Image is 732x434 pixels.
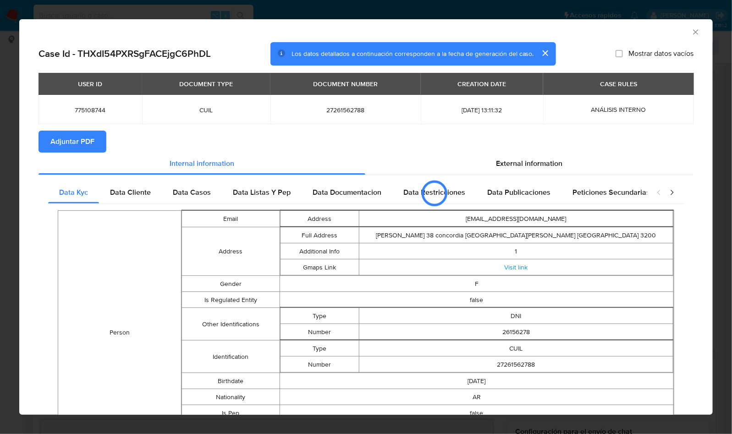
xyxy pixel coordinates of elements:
span: Data Publicaciones [487,187,550,198]
td: [EMAIL_ADDRESS][DOMAIN_NAME] [359,211,673,227]
div: Detailed internal info [48,181,647,203]
td: Type [281,341,359,357]
span: Mostrar datos vacíos [628,49,693,58]
div: DOCUMENT TYPE [174,76,238,92]
td: Identification [182,341,280,373]
div: DOCUMENT NUMBER [308,76,384,92]
td: F [280,276,674,292]
td: 27261562788 [359,357,673,373]
td: 1 [359,243,673,259]
span: Data Listas Y Pep [233,187,291,198]
span: 27261562788 [281,106,410,114]
span: Adjuntar PDF [50,132,94,152]
td: false [280,292,674,308]
td: Nationality [182,389,280,405]
button: Adjuntar PDF [39,131,106,153]
td: [PERSON_NAME] 38 concordia [GEOGRAPHIC_DATA][PERSON_NAME] [GEOGRAPHIC_DATA] 3200 [359,227,673,243]
span: Data Restricciones [403,187,465,198]
td: Address [281,211,359,227]
span: CUIL [153,106,260,114]
a: Visit link [504,263,528,272]
td: Address [182,227,280,276]
h2: Case Id - THXdI54PXRSgFACEjgC6PhDL [39,48,211,60]
span: Los datos detallados a continuación corresponden a la fecha de generación del caso. [292,49,534,58]
span: Data Cliente [110,187,151,198]
td: Full Address [281,227,359,243]
td: 26156278 [359,324,673,340]
div: closure-recommendation-modal [19,19,713,415]
span: External information [496,158,562,169]
td: CUIL [359,341,673,357]
td: Type [281,308,359,324]
button: Cerrar ventana [691,27,699,36]
td: Birthdate [182,373,280,389]
td: Number [281,357,359,373]
td: Email [182,211,280,227]
td: Is Regulated Entity [182,292,280,308]
button: cerrar [534,42,556,64]
td: [DATE] [280,373,674,389]
td: Gender [182,276,280,292]
span: Internal information [170,158,234,169]
td: false [280,405,674,421]
input: Mostrar datos vacíos [616,50,623,57]
span: 775108744 [50,106,131,114]
td: Number [281,324,359,340]
td: Other Identifications [182,308,280,341]
td: DNI [359,308,673,324]
td: Additional Info [281,243,359,259]
div: CREATION DATE [452,76,512,92]
span: ANÁLISIS INTERNO [591,105,646,114]
div: Detailed info [39,153,693,175]
div: USER ID [72,76,108,92]
td: Gmaps Link [281,259,359,275]
span: Data Casos [173,187,211,198]
span: Data Documentacion [313,187,381,198]
span: Data Kyc [59,187,88,198]
td: Is Pep [182,405,280,421]
span: [DATE] 13:11:32 [432,106,532,114]
span: Peticiones Secundarias [572,187,650,198]
div: CASE RULES [594,76,643,92]
td: AR [280,389,674,405]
